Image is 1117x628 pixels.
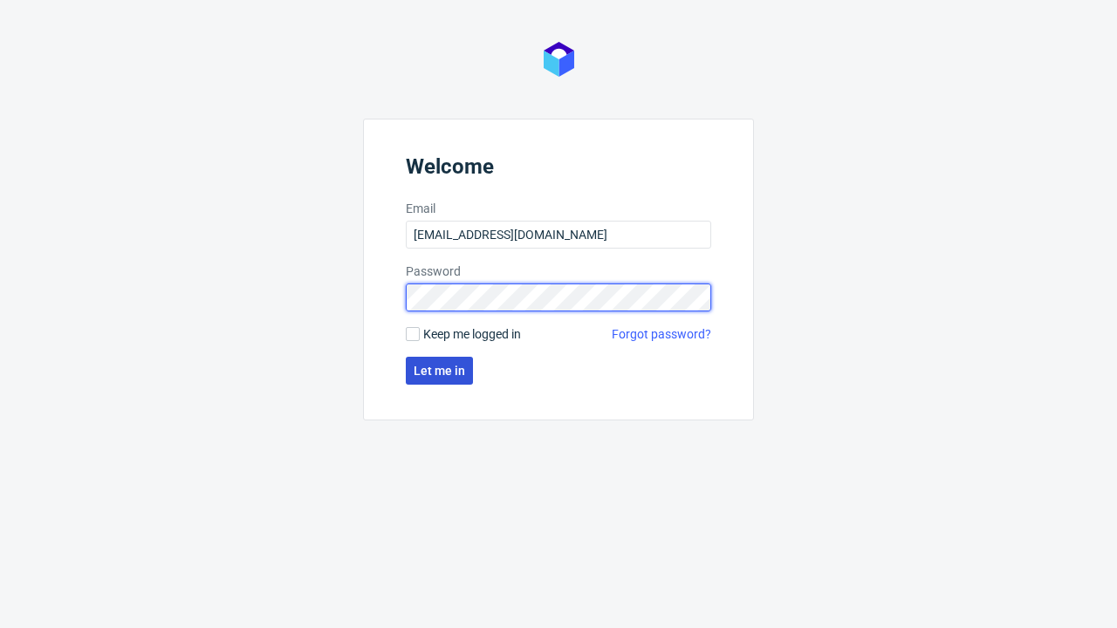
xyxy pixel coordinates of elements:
label: Password [406,263,711,280]
header: Welcome [406,154,711,186]
span: Keep me logged in [423,325,521,343]
label: Email [406,200,711,217]
button: Let me in [406,357,473,385]
input: you@youremail.com [406,221,711,249]
span: Let me in [414,365,465,377]
a: Forgot password? [612,325,711,343]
